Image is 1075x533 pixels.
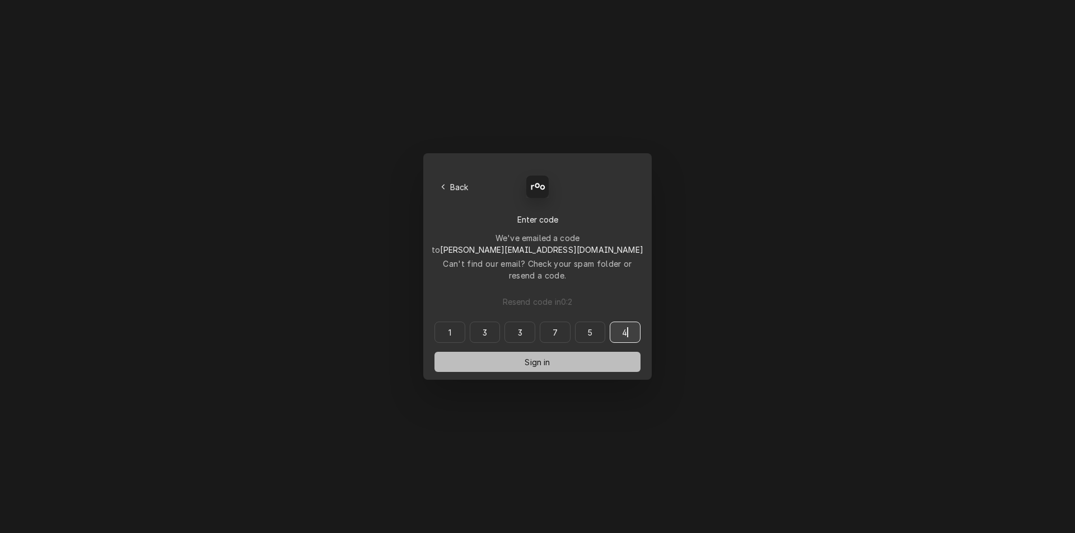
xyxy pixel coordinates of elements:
button: Sign in [434,352,641,372]
span: Back [448,181,471,193]
span: to [432,245,643,254]
button: Back [434,179,475,195]
button: Resend code in0:2 [434,291,641,312]
span: Resend code in 0 : 2 [501,296,575,308]
span: [PERSON_NAME][EMAIL_ADDRESS][DOMAIN_NAME] [440,245,643,254]
div: Can't find our email? Check your spam folder or resend a code. [434,258,641,281]
div: We've emailed a code [432,232,643,256]
div: Enter code [434,214,641,225]
span: Sign in [522,356,552,368]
